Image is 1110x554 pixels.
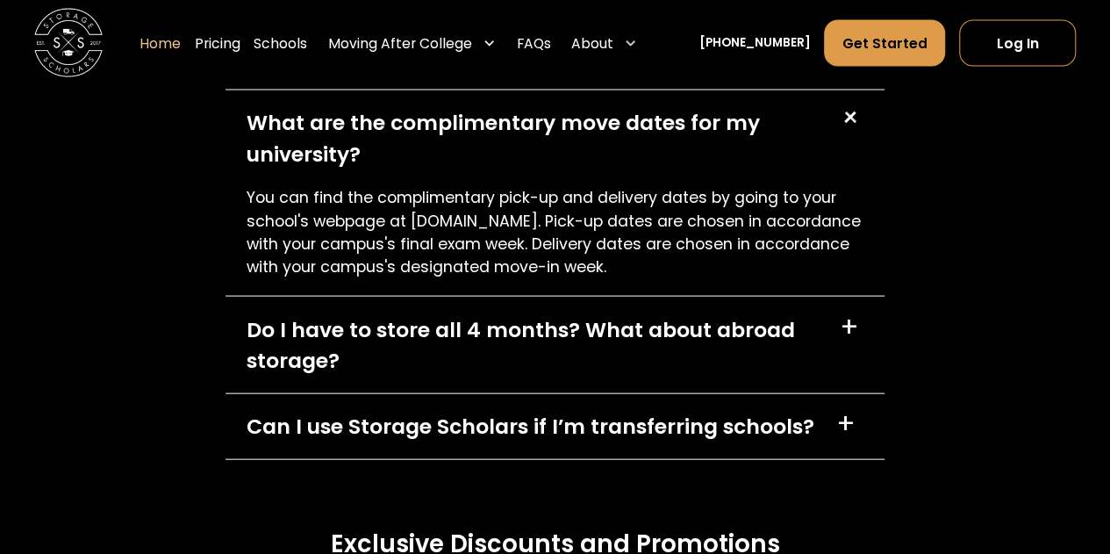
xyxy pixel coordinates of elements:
[571,32,613,53] div: About
[140,19,181,68] a: Home
[247,411,814,442] div: Can I use Storage Scholars if I’m transferring schools?
[195,19,240,68] a: Pricing
[699,34,811,53] a: [PHONE_NUMBER]
[833,103,866,136] div: +
[840,314,859,342] div: +
[34,9,103,77] img: Storage Scholars main logo
[247,107,819,169] div: What are the complimentary move dates for my university?
[247,314,819,376] div: Do I have to store all 4 months? What about abroad storage?
[328,32,472,53] div: Moving After College
[824,19,945,66] a: Get Started
[321,19,503,68] div: Moving After College
[564,19,644,68] div: About
[959,19,1076,66] a: Log In
[254,19,307,68] a: Schools
[247,186,864,279] p: You can find the complimentary pick-up and delivery dates by going to your school's webpage at [D...
[836,411,856,438] div: +
[517,19,551,68] a: FAQs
